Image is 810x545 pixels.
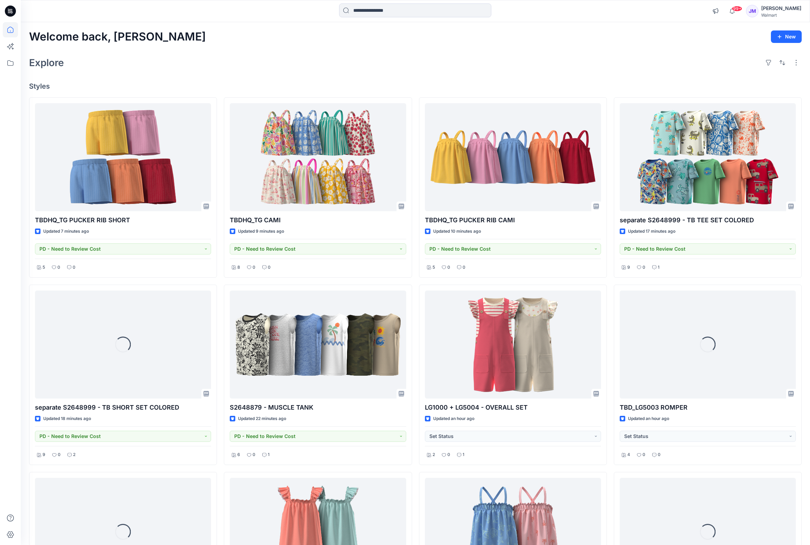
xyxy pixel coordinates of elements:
p: 0 [447,451,450,458]
p: 6 [237,451,240,458]
a: TBDHQ_TG PUCKER RIB CAMI [425,103,601,211]
p: separate S2648999 - TB TEE SET COLORED [620,215,796,225]
p: 0 [253,264,255,271]
button: New [771,30,802,43]
p: S2648879 - MUSCLE TANK [230,403,406,412]
p: TBDHQ_TG PUCKER RIB CAMI [425,215,601,225]
p: 0 [268,264,271,271]
p: Updated 18 minutes ago [43,415,91,422]
p: 1 [268,451,270,458]
p: 0 [643,451,645,458]
p: Updated 10 minutes ago [433,228,481,235]
p: 0 [447,264,450,271]
p: Updated 22 minutes ago [238,415,286,422]
p: 0 [253,451,255,458]
p: Updated 17 minutes ago [628,228,675,235]
p: 5 [43,264,45,271]
p: Updated 9 minutes ago [238,228,284,235]
div: JM [746,5,758,17]
p: TBDHQ_TG PUCKER RIB SHORT [35,215,211,225]
p: 0 [58,451,61,458]
span: 99+ [732,6,742,11]
a: S2648879 - MUSCLE TANK [230,291,406,399]
p: 0 [643,264,645,271]
p: 9 [43,451,45,458]
p: 4 [627,451,630,458]
h4: Styles [29,82,802,90]
a: separate S2648999 - TB TEE SET COLORED [620,103,796,211]
p: 9 [627,264,630,271]
p: separate S2648999 - TB SHORT SET COLORED [35,403,211,412]
p: TBDHQ_TG CAMI [230,215,406,225]
p: Updated an hour ago [433,415,474,422]
p: 0 [57,264,60,271]
a: TBDHQ_TG PUCKER RIB SHORT [35,103,211,211]
div: Walmart [761,12,801,18]
p: Updated 7 minutes ago [43,228,89,235]
h2: Explore [29,57,64,68]
div: [PERSON_NAME] [761,4,801,12]
p: 2 [73,451,75,458]
p: 1 [463,451,464,458]
h2: Welcome back, [PERSON_NAME] [29,30,206,43]
p: 0 [658,451,661,458]
p: 0 [73,264,75,271]
p: 8 [237,264,240,271]
p: 5 [433,264,435,271]
p: TBD_LG5003 ROMPER [620,403,796,412]
p: Updated an hour ago [628,415,669,422]
p: LG1000 + LG5004 - OVERALL SET [425,403,601,412]
a: TBDHQ_TG CAMI [230,103,406,211]
p: 2 [433,451,435,458]
p: 1 [658,264,659,271]
a: LG1000 + LG5004 - OVERALL SET [425,291,601,399]
p: 0 [463,264,465,271]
